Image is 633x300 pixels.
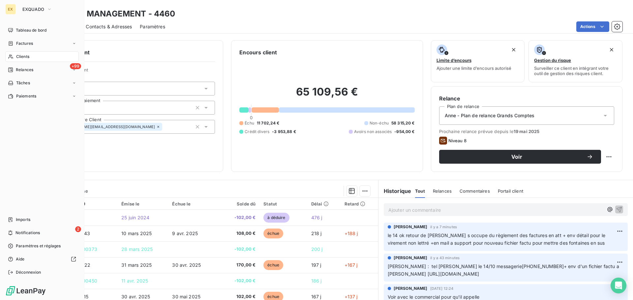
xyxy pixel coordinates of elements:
span: -3 953,88 € [272,129,296,135]
span: 218 j [311,231,322,236]
span: Aide [16,256,25,262]
span: 200 j [311,246,323,252]
span: 102,00 € [220,293,256,300]
span: Ajouter une limite d’encours autorisé [437,66,511,71]
span: Relances [16,67,33,73]
span: Tableau de bord [16,27,46,33]
span: à déduire [263,213,289,223]
span: Propriétés Client [53,67,215,76]
span: 0 [250,115,253,120]
span: Échu [245,120,254,126]
span: Portail client [498,188,523,194]
span: Voir avec le commercial pour qu'il appelle [388,294,479,300]
span: 31 mars 2025 [121,262,152,268]
span: 11 702,24 € [257,120,280,126]
span: Avoirs non associés [354,129,392,135]
span: Clients [16,54,29,60]
div: Statut [263,201,303,206]
span: le 14 ok retour de [PERSON_NAME] s occupe du règlement des factures en att + env détail pour le v... [388,232,607,246]
button: Limite d’encoursAjouter une limite d’encours autorisé [431,40,525,82]
h6: Encours client [239,48,277,56]
span: Factures [16,41,33,46]
span: -102,00 € [220,246,256,253]
span: Niveau 8 [448,138,467,143]
div: Échue le [172,201,212,206]
span: 170,00 € [220,262,256,268]
span: 28 mars 2025 [121,246,153,252]
span: 186 j [311,278,322,284]
span: [PERSON_NAME] [394,255,428,261]
span: Tâches [16,80,30,86]
button: Gestion du risqueSurveiller ce client en intégrant votre outil de gestion des risques client. [528,40,622,82]
span: 11 avr. 2025 [121,278,148,284]
span: EXQUADO [22,7,44,12]
ringover-84e06f14122c: [PERSON_NAME] : tel [PERSON_NAME] le 14/10 messagerie + env d'un fichier factu a [PERSON_NAME] [U... [388,263,620,277]
span: Voir [447,154,587,159]
h3: SPACE MANAGEMENT - 4460 [58,8,175,20]
div: Retard [345,201,374,206]
span: 30 avr. 2025 [172,262,201,268]
span: 197 j [311,262,321,268]
div: Solde dû [220,201,256,206]
span: Limite d’encours [437,58,471,63]
button: Voir [439,150,601,164]
span: -102,00 € [220,214,256,221]
span: Prochaine relance prévue depuis le [439,129,614,134]
button: Actions [576,21,609,32]
span: 2 [75,226,81,232]
span: Crédit divers [245,129,269,135]
span: 10 mars 2025 [121,231,152,236]
a: Aide [5,254,79,264]
span: Commentaires [460,188,490,194]
img: Logo LeanPay [5,286,46,296]
input: Ajouter une valeur [162,124,167,130]
span: Paramètres et réglages [16,243,61,249]
ringoverc2c-number-84e06f14122c: [PHONE_NUMBER] [522,263,564,269]
span: +137 j [345,294,358,299]
span: Déconnexion [16,269,41,275]
span: Tout [415,188,425,194]
span: Anne - Plan de relance Grands Comptes [445,112,535,119]
span: -954,00 € [394,129,414,135]
span: échue [263,229,283,238]
h2: 65 109,56 € [239,85,414,105]
span: [DATE] 12:24 [430,286,454,290]
span: échue [263,260,283,270]
span: [PERSON_NAME] [394,286,428,291]
span: 108,00 € [220,230,256,237]
span: Surveiller ce client en intégrant votre outil de gestion des risques client. [534,66,617,76]
span: Gestion du risque [534,58,571,63]
span: Paramètres [140,23,165,30]
span: 19 mai 2025 [514,129,540,134]
span: Paiements [16,93,36,99]
span: Relances [433,188,452,194]
span: 58 315,20 € [391,120,415,126]
span: il y a 7 minutes [430,225,457,229]
span: Contacts & Adresses [86,23,132,30]
span: 476 j [311,215,322,220]
span: +188 j [345,231,358,236]
span: 30 avr. 2025 [121,294,150,299]
div: Émise le [121,201,164,206]
h6: Relance [439,95,614,102]
ringoverc2c-84e06f14122c: Call with Ringover [522,263,564,269]
span: [PERSON_NAME][EMAIL_ADDRESS][DOMAIN_NAME] [61,125,155,129]
input: Ajouter une valeur [84,105,89,111]
h6: Historique [378,187,411,195]
span: il y a 43 minutes [430,256,460,260]
span: -102,00 € [220,278,256,284]
span: Notifications [15,230,40,236]
span: +167 j [345,262,358,268]
span: +99 [70,63,81,69]
h6: Informations client [40,48,215,56]
span: Imports [16,217,30,223]
span: 25 juin 2024 [121,215,149,220]
span: Non-échu [370,120,389,126]
span: 9 avr. 2025 [172,231,198,236]
div: Délai [311,201,337,206]
div: Open Intercom Messenger [611,278,626,293]
span: 30 mai 2025 [172,294,200,299]
span: 167 j [311,294,321,299]
span: [PERSON_NAME] [394,224,428,230]
div: EX [5,4,16,14]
